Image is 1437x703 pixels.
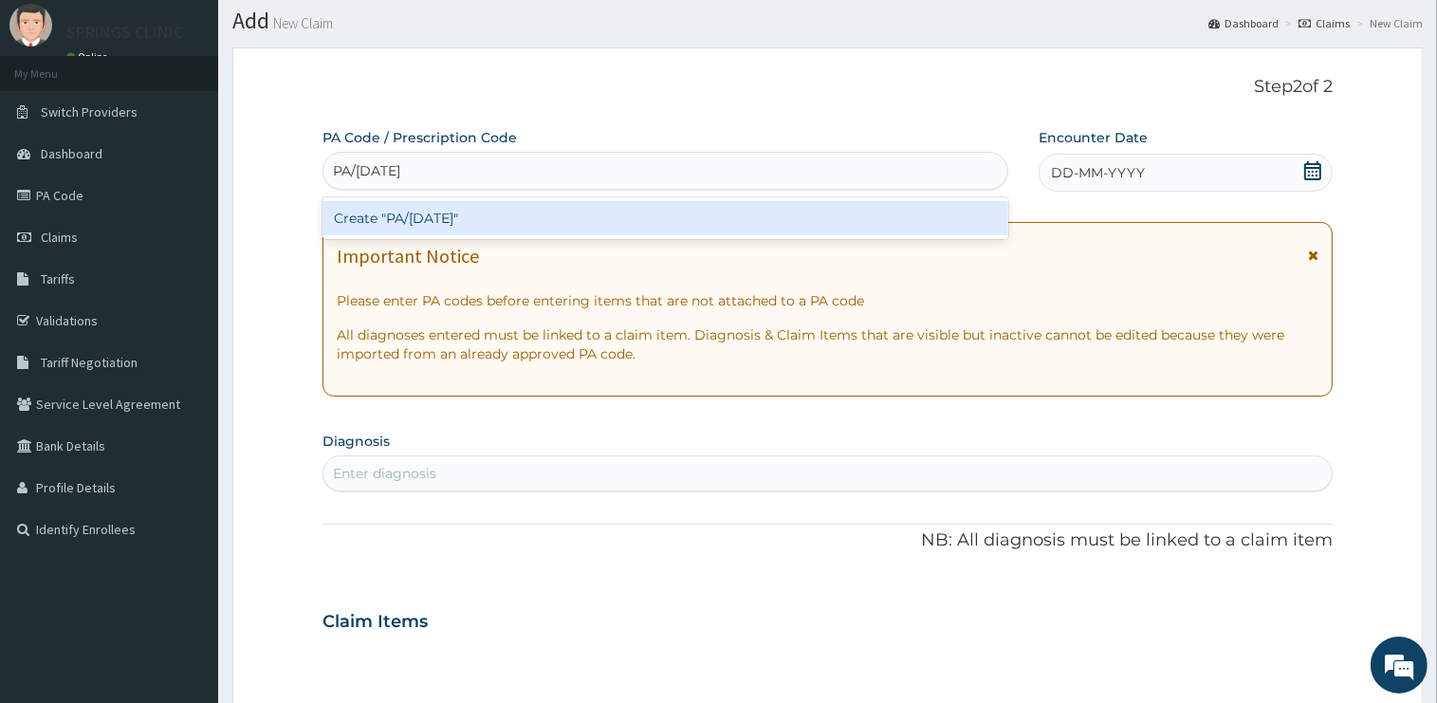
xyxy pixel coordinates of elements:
h1: Add [232,9,1423,33]
span: Claims [41,229,78,246]
span: Switch Providers [41,103,138,120]
textarea: Type your message and hit 'Enter' [9,487,361,553]
h1: Important Notice [337,246,479,267]
a: Claims [1299,15,1350,31]
a: Dashboard [1208,15,1279,31]
span: Dashboard [41,145,102,162]
label: Encounter Date [1039,128,1148,147]
label: PA Code / Prescription Code [322,128,517,147]
p: All diagnoses entered must be linked to a claim item. Diagnosis & Claim Items that are visible bu... [337,325,1318,363]
div: Create "PA/[DATE]" [322,201,1008,235]
span: Tariffs [41,270,75,287]
span: Tariff Negotiation [41,354,138,371]
img: User Image [9,4,52,46]
h3: Claim Items [322,612,428,633]
span: We're online! [110,223,262,415]
img: d_794563401_company_1708531726252_794563401 [35,95,77,142]
label: Diagnosis [322,432,390,451]
p: SPRINGS CLINIC [66,24,183,41]
a: Online [66,50,112,64]
small: New Claim [269,16,333,30]
span: DD-MM-YYYY [1051,163,1145,182]
div: Minimize live chat window [311,9,357,55]
div: Enter diagnosis [333,464,436,483]
li: New Claim [1352,15,1423,31]
p: NB: All diagnosis must be linked to a claim item [322,528,1333,553]
div: Chat with us now [99,106,319,131]
p: Step 2 of 2 [322,77,1333,98]
p: Please enter PA codes before entering items that are not attached to a PA code [337,291,1318,310]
